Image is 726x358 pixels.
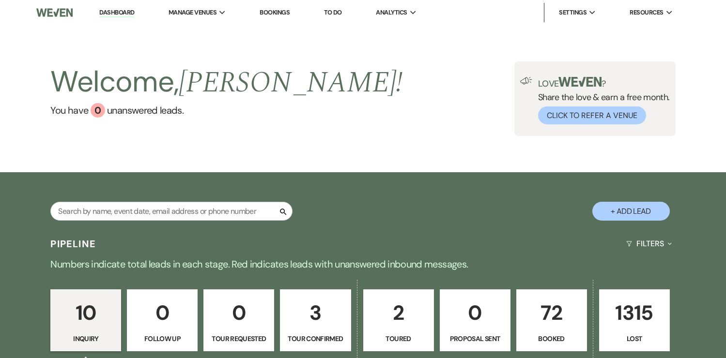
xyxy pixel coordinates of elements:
p: Booked [523,333,581,344]
img: loud-speaker-illustration.svg [520,77,532,85]
img: weven-logo-green.svg [558,77,602,87]
p: Numbers indicate total leads in each stage. Red indicates leads with unanswered inbound messages. [15,256,712,272]
span: Manage Venues [169,8,216,17]
a: 3Tour Confirmed [280,289,351,351]
a: 10Inquiry [50,289,121,351]
p: 0 [210,297,268,329]
a: 0Tour Requested [203,289,274,351]
a: To Do [324,8,342,16]
p: Lost [605,333,664,344]
a: 0Follow Up [127,289,198,351]
button: Filters [622,231,675,256]
p: Tour Requested [210,333,268,344]
a: Dashboard [99,8,134,17]
p: Tour Confirmed [286,333,344,344]
input: Search by name, event date, email address or phone number [50,202,293,221]
div: Share the love & earn a free month. [532,77,670,124]
h3: Pipeline [50,237,96,251]
a: Bookings [260,8,290,16]
div: 0 [91,103,105,118]
a: 0Proposal Sent [440,289,510,351]
span: [PERSON_NAME] ! [179,60,402,105]
a: 1315Lost [599,289,670,351]
p: 2 [370,297,428,329]
p: Inquiry [57,333,115,344]
h2: Welcome, [50,61,402,103]
p: 72 [523,297,581,329]
a: 2Toured [363,289,434,351]
a: You have 0 unanswered leads. [50,103,402,118]
p: 3 [286,297,344,329]
p: 10 [57,297,115,329]
p: 0 [133,297,191,329]
img: Weven Logo [36,2,73,23]
button: + Add Lead [592,202,670,221]
p: Follow Up [133,333,191,344]
p: Toured [370,333,428,344]
p: 1315 [605,297,664,329]
p: Proposal Sent [446,333,504,344]
span: Analytics [376,8,407,17]
p: Love ? [538,77,670,88]
p: 0 [446,297,504,329]
a: 72Booked [516,289,587,351]
button: Click to Refer a Venue [538,106,646,124]
span: Settings [559,8,587,17]
span: Resources [630,8,663,17]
